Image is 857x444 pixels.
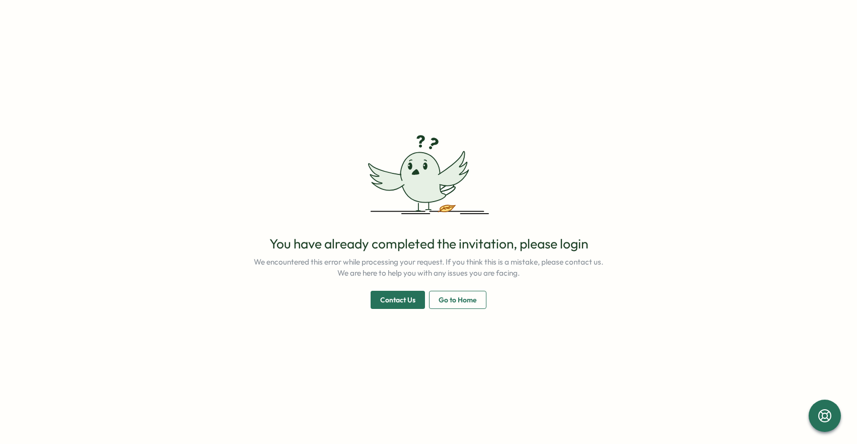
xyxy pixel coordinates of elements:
[439,291,477,308] span: Go to Home
[269,235,588,252] p: You have already completed the invitation, please login
[429,291,486,309] button: Go to Home
[380,291,415,308] span: Contact Us
[371,291,425,309] button: Contact Us
[254,257,603,279] p: We encountered this error while processing your request. If you think this is a mistake, please c...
